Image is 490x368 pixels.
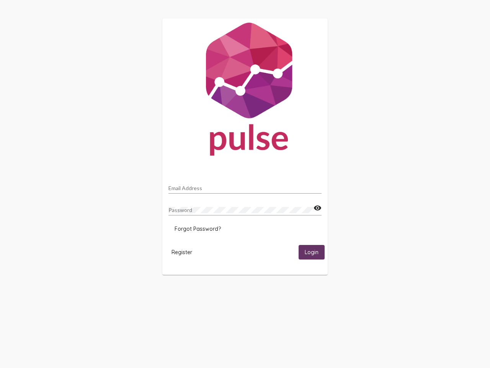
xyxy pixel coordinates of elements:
[305,249,318,256] span: Login
[299,245,325,259] button: Login
[175,225,221,232] span: Forgot Password?
[314,204,322,213] mat-icon: visibility
[165,245,198,259] button: Register
[162,18,328,163] img: Pulse For Good Logo
[171,249,192,256] span: Register
[168,222,227,236] button: Forgot Password?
